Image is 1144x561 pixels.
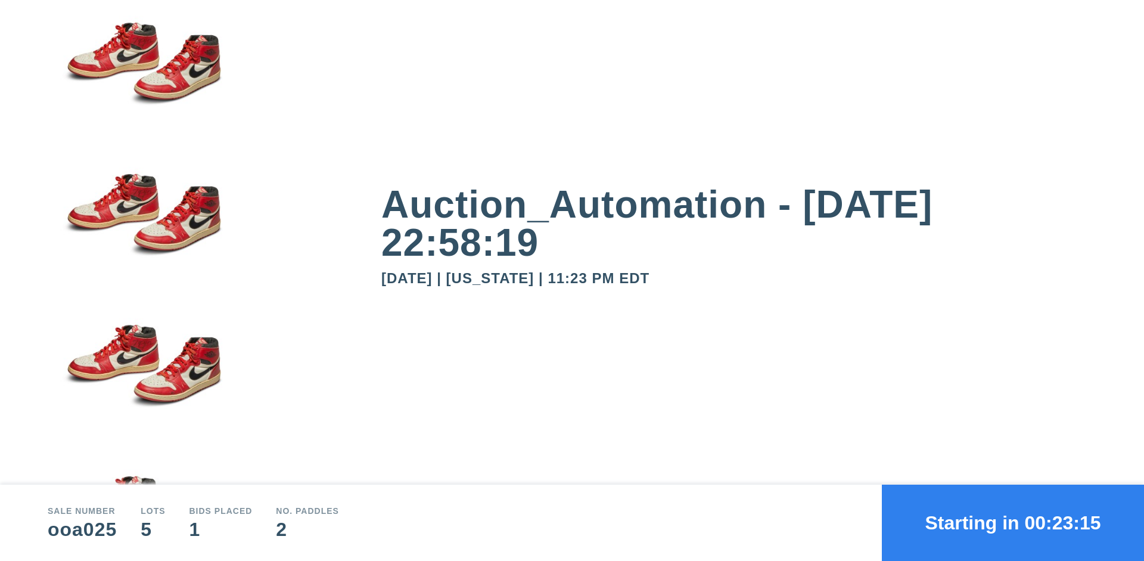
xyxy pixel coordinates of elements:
div: 2 [276,520,339,539]
div: Sale number [48,507,117,515]
div: Lots [141,507,165,515]
img: small [48,2,238,153]
div: ooa025 [48,520,117,539]
div: 1 [189,520,253,539]
img: small [48,153,238,304]
div: [DATE] | [US_STATE] | 11:23 PM EDT [381,271,1096,286]
div: 5 [141,520,165,539]
button: Starting in 00:23:15 [882,485,1144,561]
img: small [48,304,238,455]
div: Auction_Automation - [DATE] 22:58:19 [381,185,1096,262]
div: No. Paddles [276,507,339,515]
div: Bids Placed [189,507,253,515]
